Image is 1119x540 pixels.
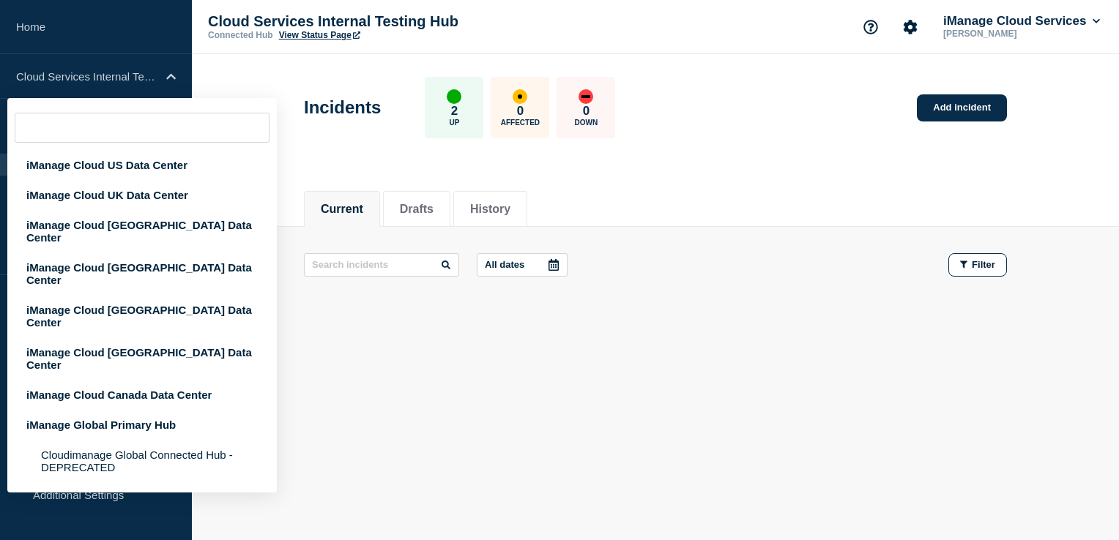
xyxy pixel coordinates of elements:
p: Affected [501,119,540,127]
li: Cloudimanage Global Connected Hub - DEPRECATED [7,440,277,482]
div: iManage Cloud [GEOGRAPHIC_DATA] Data Center [7,295,277,337]
li: iManage Share Global Connected Hub [7,482,277,512]
div: iManage Cloud [GEOGRAPHIC_DATA] Data Center [7,210,277,252]
div: iManage Cloud [GEOGRAPHIC_DATA] Data Center [7,252,277,295]
div: iManage Cloud Canada Data Center [7,380,277,410]
p: 0 [517,104,524,119]
button: Filter [948,253,1007,277]
p: Cloud Services Internal Testing Hub [16,70,157,83]
button: Support [855,12,886,42]
div: iManage Cloud [GEOGRAPHIC_DATA] Data Center [7,337,277,380]
p: [PERSON_NAME] [940,29,1093,39]
button: All dates [477,253,568,277]
div: iManage Global Primary Hub [7,410,277,440]
div: affected [513,89,527,104]
div: iManage Cloud US Data Center [7,150,277,180]
p: Down [575,119,598,127]
input: Search incidents [304,253,459,277]
p: Cloud Services Internal Testing Hub [208,13,501,30]
div: iManage Cloud UK Data Center [7,180,277,210]
button: History [470,203,510,216]
span: Filter [972,259,995,270]
button: Current [321,203,363,216]
div: down [579,89,593,104]
p: Connected Hub [208,30,273,40]
button: Drafts [400,203,434,216]
p: All dates [485,259,524,270]
div: up [447,89,461,104]
a: View Status Page [279,30,360,40]
h1: Incidents [304,97,381,118]
button: Account settings [895,12,926,42]
a: Add incident [917,94,1007,121]
p: 0 [583,104,590,119]
button: iManage Cloud Services [940,14,1103,29]
p: Up [449,119,459,127]
p: 2 [451,104,458,119]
